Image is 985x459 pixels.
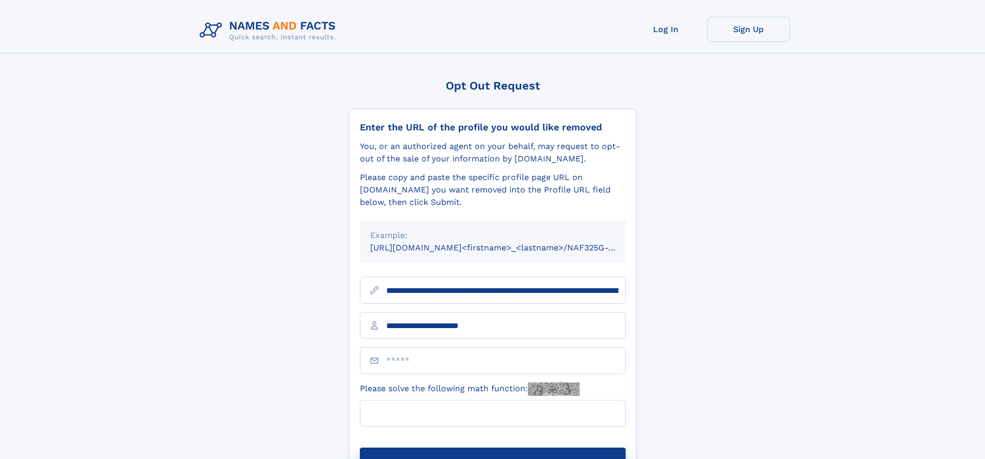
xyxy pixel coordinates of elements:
[625,17,707,42] a: Log In
[349,79,637,92] div: Opt Out Request
[370,243,645,253] small: [URL][DOMAIN_NAME]<firstname>_<lastname>/NAF325G-xxxxxxxx
[370,229,615,242] div: Example:
[360,140,626,165] div: You, or an authorized agent on your behalf, may request to opt-out of the sale of your informatio...
[360,171,626,209] div: Please copy and paste the specific profile page URL on [DOMAIN_NAME] you want removed into the Pr...
[360,382,580,396] label: Please solve the following math function:
[707,17,790,42] a: Sign Up
[360,122,626,133] div: Enter the URL of the profile you would like removed
[195,17,344,45] img: Logo Names and Facts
